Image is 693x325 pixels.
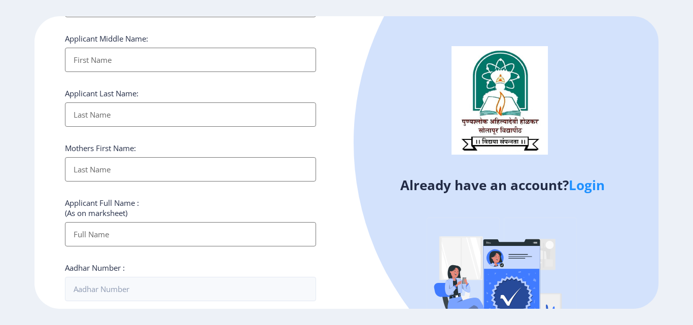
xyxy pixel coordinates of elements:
[65,88,138,98] label: Applicant Last Name:
[65,157,316,182] input: Last Name
[65,263,125,273] label: Aadhar Number :
[65,102,316,127] input: Last Name
[452,46,548,155] img: logo
[65,48,316,72] input: First Name
[65,198,139,218] label: Applicant Full Name : (As on marksheet)
[65,33,148,44] label: Applicant Middle Name:
[569,176,605,194] a: Login
[65,277,316,301] input: Aadhar Number
[65,222,316,246] input: Full Name
[354,177,651,193] h4: Already have an account?
[65,143,136,153] label: Mothers First Name:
